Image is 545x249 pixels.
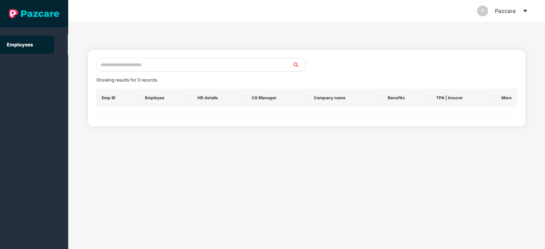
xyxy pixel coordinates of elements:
[192,89,246,107] th: HR details
[481,5,484,16] span: P
[96,77,158,83] span: Showing results for 0 records.
[96,89,139,107] th: Emp ID
[139,89,192,107] th: Employee
[246,89,308,107] th: CS Manager
[382,89,431,107] th: Benefits
[496,89,517,107] th: More
[7,42,33,47] a: Employees
[292,58,306,72] button: search
[522,8,528,14] span: caret-down
[308,89,382,107] th: Company name
[292,62,306,68] span: search
[431,89,496,107] th: TPA | Insurer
